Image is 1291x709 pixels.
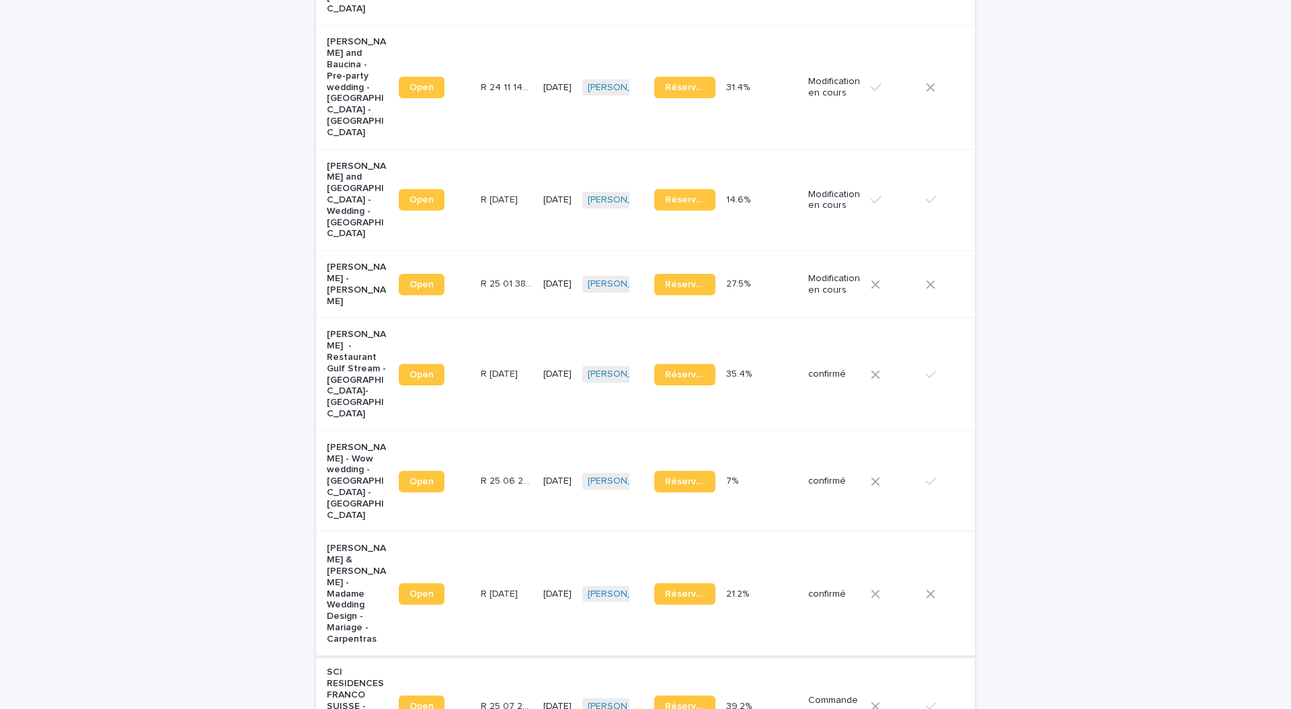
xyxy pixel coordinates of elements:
[316,251,1074,318] tr: [PERSON_NAME] - [PERSON_NAME]OpenR 25 01 3822R 25 01 3822 [DATE][PERSON_NAME] Réservation27.5%27....
[543,82,572,94] p: [DATE]
[481,473,535,487] p: R 25 06 2861
[665,589,705,599] span: Réservation
[665,280,705,289] span: Réservation
[543,476,572,487] p: [DATE]
[327,329,388,419] p: [PERSON_NAME] - Restaurant Gulf Stream - [GEOGRAPHIC_DATA]-[GEOGRAPHIC_DATA]
[399,364,444,385] a: Open
[481,79,535,94] p: R 24 11 1478
[327,442,388,521] p: [PERSON_NAME] - Wow wedding - [GEOGRAPHIC_DATA] - [GEOGRAPHIC_DATA]
[409,83,434,92] span: Open
[808,476,860,487] p: confirmé
[399,471,444,492] a: Open
[316,26,1074,149] tr: [PERSON_NAME] and Baucina - Pre-party wedding - [GEOGRAPHIC_DATA] - [GEOGRAPHIC_DATA]OpenR 24 11 ...
[399,189,444,211] a: Open
[808,369,860,380] p: confirmé
[327,161,388,240] p: [PERSON_NAME] and [GEOGRAPHIC_DATA] - Wedding - [GEOGRAPHIC_DATA]
[808,273,860,296] p: Modification en cours
[543,194,572,206] p: [DATE]
[409,195,434,204] span: Open
[409,589,434,599] span: Open
[481,192,520,206] p: R 24 12 2052
[588,194,661,206] a: [PERSON_NAME]
[399,274,444,295] a: Open
[665,477,705,486] span: Réservation
[726,473,741,487] p: 7%
[327,543,388,644] p: [PERSON_NAME] & [PERSON_NAME] - Madame Wedding Design - Mariage - Carpentras
[481,366,520,380] p: R 25 07 1921
[409,477,434,486] span: Open
[588,278,661,290] a: [PERSON_NAME]
[409,370,434,379] span: Open
[726,586,752,600] p: 21.2%
[808,76,860,99] p: Modification en cours
[726,79,752,94] p: 31.4%
[665,370,705,379] span: Réservation
[588,476,661,487] a: [PERSON_NAME]
[481,276,535,290] p: R 25 01 3822
[316,318,1074,431] tr: [PERSON_NAME] - Restaurant Gulf Stream - [GEOGRAPHIC_DATA]-[GEOGRAPHIC_DATA]OpenR [DATE]R [DATE] ...
[327,36,388,138] p: [PERSON_NAME] and Baucina - Pre-party wedding - [GEOGRAPHIC_DATA] - [GEOGRAPHIC_DATA]
[588,589,661,600] a: [PERSON_NAME]
[665,195,705,204] span: Réservation
[654,364,715,385] a: Réservation
[316,532,1074,656] tr: [PERSON_NAME] & [PERSON_NAME] - Madame Wedding Design - Mariage - CarpentrasOpenR [DATE]R [DATE] ...
[654,583,715,605] a: Réservation
[327,262,388,307] p: [PERSON_NAME] - [PERSON_NAME]
[316,149,1074,251] tr: [PERSON_NAME] and [GEOGRAPHIC_DATA] - Wedding - [GEOGRAPHIC_DATA]OpenR [DATE]R [DATE] [DATE][PERS...
[316,431,1074,532] tr: [PERSON_NAME] - Wow wedding - [GEOGRAPHIC_DATA] - [GEOGRAPHIC_DATA]OpenR 25 06 2861R 25 06 2861 [...
[654,77,715,98] a: Réservation
[808,189,860,212] p: Modification en cours
[588,369,661,380] a: [PERSON_NAME]
[726,192,753,206] p: 14.6%
[399,77,444,98] a: Open
[654,471,715,492] a: Réservation
[543,278,572,290] p: [DATE]
[543,369,572,380] p: [DATE]
[399,583,444,605] a: Open
[726,276,753,290] p: 27.5%
[543,589,572,600] p: [DATE]
[726,366,754,380] p: 35.4%
[808,589,860,600] p: confirmé
[588,82,661,94] a: [PERSON_NAME]
[665,83,705,92] span: Réservation
[409,280,434,289] span: Open
[481,586,520,600] p: R 25 03 1917
[654,189,715,211] a: Réservation
[654,274,715,295] a: Réservation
